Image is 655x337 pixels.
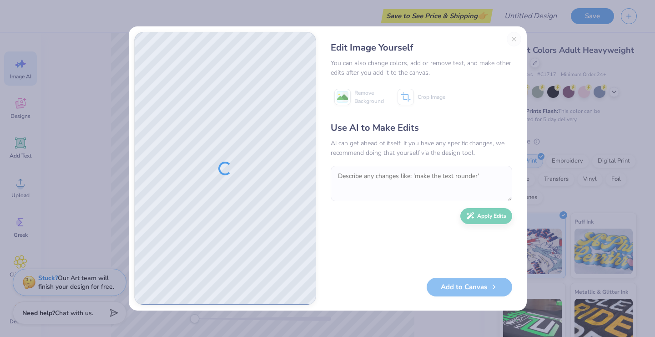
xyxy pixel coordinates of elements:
[331,41,512,55] div: Edit Image Yourself
[331,121,512,135] div: Use AI to Make Edits
[331,138,512,158] div: AI can get ahead of itself. If you have any specific changes, we recommend doing that yourself vi...
[331,58,512,77] div: You can also change colors, add or remove text, and make other edits after you add it to the canvas.
[394,86,451,108] button: Crop Image
[354,89,384,105] span: Remove Background
[418,93,445,101] span: Crop Image
[331,86,388,108] button: Remove Background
